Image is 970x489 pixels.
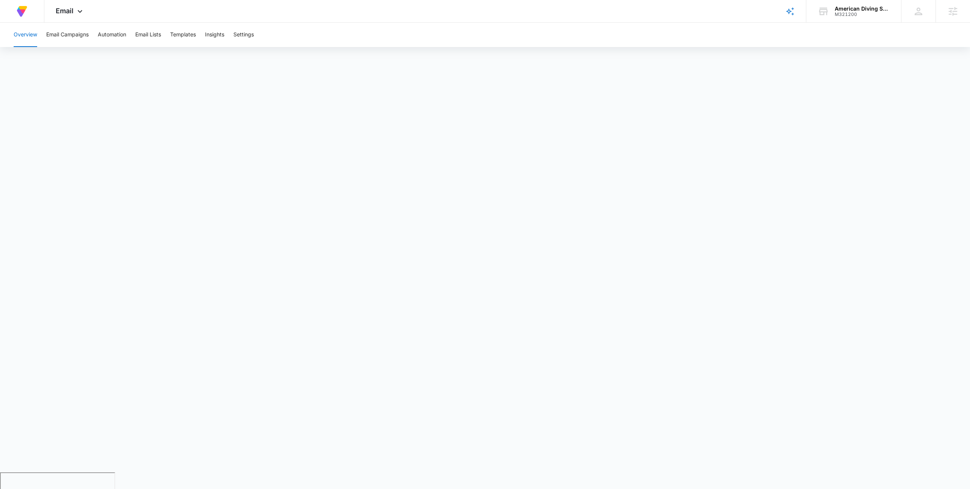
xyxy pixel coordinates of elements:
button: Email Lists [135,23,161,47]
button: Overview [14,23,37,47]
div: account name [835,6,890,12]
button: Templates [170,23,196,47]
button: Insights [205,23,224,47]
img: Volusion [15,5,29,18]
span: Email [56,7,74,15]
div: account id [835,12,890,17]
button: Automation [98,23,126,47]
button: Email Campaigns [46,23,89,47]
button: Settings [233,23,254,47]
